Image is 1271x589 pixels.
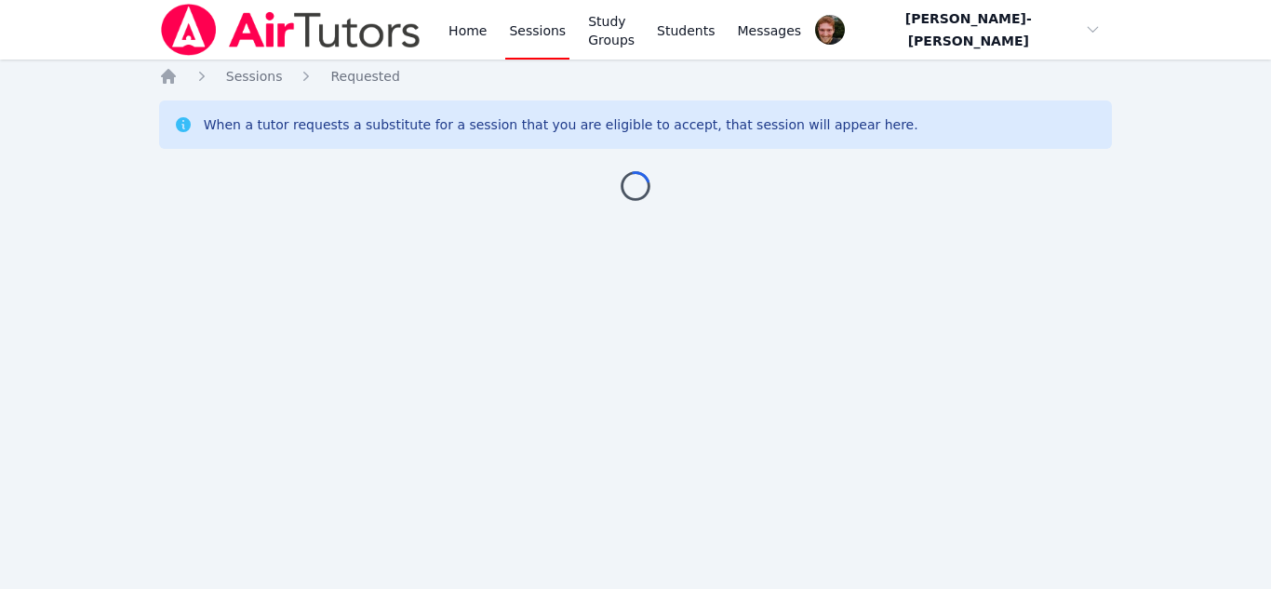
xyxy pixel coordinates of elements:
[159,4,422,56] img: Air Tutors
[738,21,802,40] span: Messages
[204,115,918,134] div: When a tutor requests a substitute for a session that you are eligible to accept, that session wi...
[226,67,283,86] a: Sessions
[226,69,283,84] span: Sessions
[330,69,399,84] span: Requested
[159,67,1113,86] nav: Breadcrumb
[330,67,399,86] a: Requested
